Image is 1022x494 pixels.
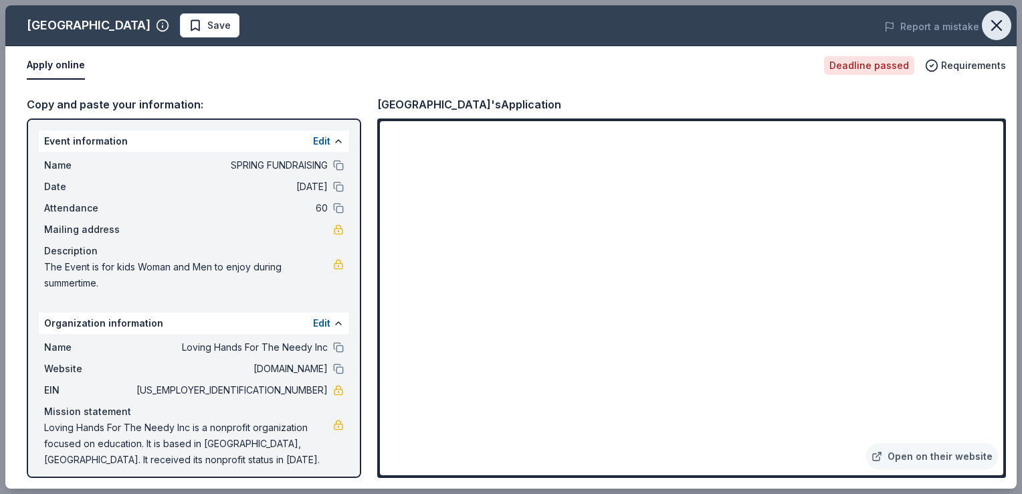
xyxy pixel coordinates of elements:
span: Name [44,339,134,355]
div: Copy and paste your information: [27,96,361,113]
span: [DOMAIN_NAME] [134,361,328,377]
a: Open on their website [866,443,998,470]
span: [DATE] [134,179,328,195]
div: Event information [39,131,349,152]
button: Edit [313,133,330,149]
span: 60 [134,200,328,216]
button: Report a mistake [884,19,979,35]
span: Requirements [941,58,1006,74]
span: SPRING FUNDRAISING [134,157,328,173]
button: Apply online [27,52,85,80]
div: Deadline passed [824,56,914,75]
span: Attendance [44,200,134,216]
span: Loving Hands For The Needy Inc [134,339,328,355]
button: Edit [313,315,330,331]
span: [US_EMPLOYER_IDENTIFICATION_NUMBER] [134,382,328,398]
span: Date [44,179,134,195]
div: [GEOGRAPHIC_DATA] [27,15,150,36]
span: Save [207,17,231,33]
button: Requirements [925,58,1006,74]
span: EIN [44,382,134,398]
div: Organization information [39,313,349,334]
button: Save [180,13,239,37]
div: Description [44,243,344,259]
span: Mailing address [44,222,134,238]
div: Mission statement [44,404,344,420]
span: The Event is for kids Woman and Men to enjoy during summertime. [44,259,333,291]
span: Name [44,157,134,173]
span: Website [44,361,134,377]
div: [GEOGRAPHIC_DATA]'s Application [377,96,561,113]
span: Loving Hands For The Needy Inc is a nonprofit organization focused on education. It is based in [... [44,420,333,468]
